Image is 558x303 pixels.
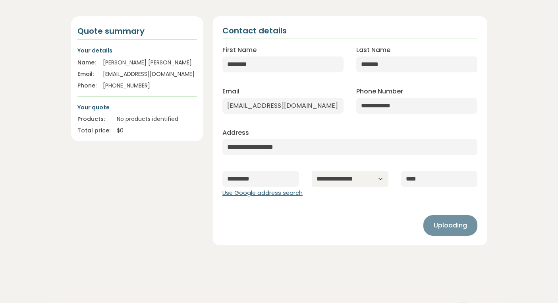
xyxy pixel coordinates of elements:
label: Email [222,87,239,96]
input: Enter email [222,98,344,114]
div: Email: [77,70,97,78]
div: $ 0 [117,126,197,135]
label: Phone Number [356,87,403,96]
label: Last Name [356,45,390,55]
label: First Name [222,45,257,55]
div: Phone: [77,82,97,90]
div: Products: [77,115,110,123]
p: Your quote [77,103,197,112]
div: [EMAIL_ADDRESS][DOMAIN_NAME] [103,70,197,78]
div: [PHONE_NUMBER] [103,82,197,90]
h2: Contact details [222,26,287,35]
div: No products identified [117,115,197,123]
h4: Quote summary [77,26,197,36]
button: Use Google address search [222,189,303,198]
label: Address [222,128,249,138]
div: Name: [77,58,97,67]
div: [PERSON_NAME] [PERSON_NAME] [103,58,197,67]
div: Total price: [77,126,110,135]
p: Your details [77,46,197,55]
